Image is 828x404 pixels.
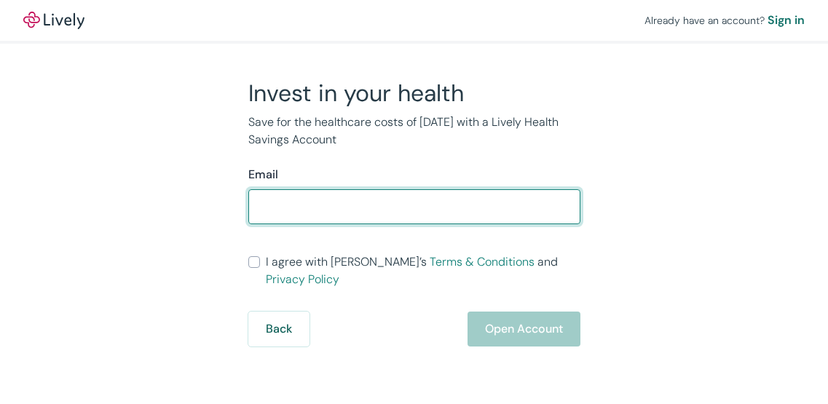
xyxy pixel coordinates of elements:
span: I agree with [PERSON_NAME]’s and [266,253,580,288]
a: Sign in [768,12,805,29]
label: Email [248,166,278,183]
h2: Invest in your health [248,79,580,108]
p: Save for the healthcare costs of [DATE] with a Lively Health Savings Account [248,114,580,148]
a: LivelyLively [23,12,84,29]
div: Already have an account? [644,12,805,29]
img: Lively [23,12,84,29]
a: Terms & Conditions [430,254,535,269]
a: Privacy Policy [266,272,339,287]
button: Back [248,312,309,346]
